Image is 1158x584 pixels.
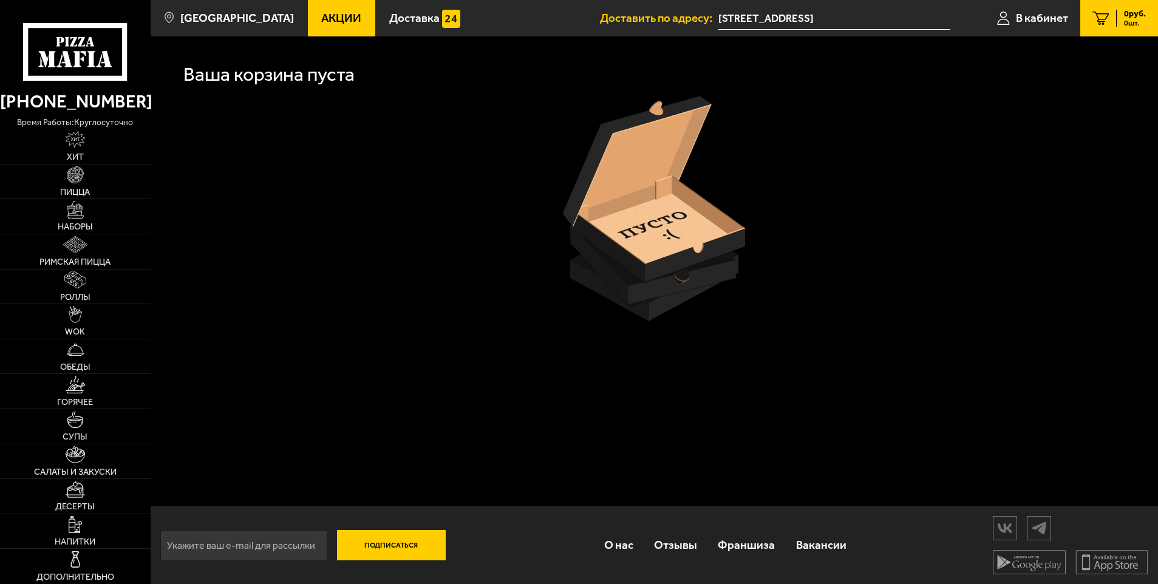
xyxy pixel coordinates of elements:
span: Доставка [389,12,440,24]
span: WOK [65,328,85,336]
a: Франшиза [707,526,785,565]
span: Напитки [55,538,95,546]
span: Супы [63,433,87,441]
a: Отзывы [644,526,707,565]
button: Подписаться [337,530,446,560]
span: Хит [67,153,84,161]
span: В кабинет [1016,12,1068,24]
img: пустая коробка [563,96,745,321]
a: Вакансии [786,526,857,565]
span: Десерты [55,503,95,511]
span: Горячее [57,398,93,407]
input: Ваш адрес доставки [718,7,950,30]
span: Акции [321,12,361,24]
span: Салаты и закуски [34,468,117,477]
a: О нас [594,526,644,565]
span: [GEOGRAPHIC_DATA] [180,12,294,24]
span: 0 руб. [1124,10,1146,18]
span: Наборы [58,223,93,231]
span: 0 шт. [1124,19,1146,27]
img: tg [1027,517,1051,538]
span: Пицца [60,188,90,197]
h1: Ваша корзина пуста [183,65,355,84]
img: vk [993,517,1017,538]
span: Доставить по адресу: [600,12,718,24]
span: Роллы [60,293,90,302]
span: Римская пицца [39,258,111,267]
input: Укажите ваш e-mail для рассылки [160,530,327,560]
span: Дополнительно [36,573,114,582]
img: 15daf4d41897b9f0e9f617042186c801.svg [442,10,460,28]
span: Обеды [60,363,90,372]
